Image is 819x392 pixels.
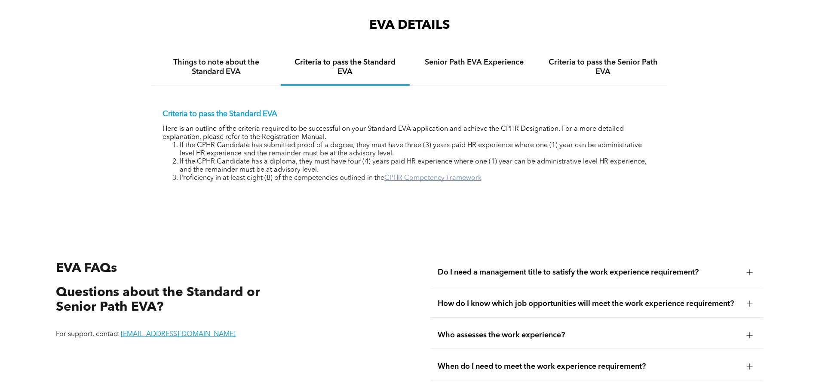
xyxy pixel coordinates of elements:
span: When do I need to meet the work experience requirement? [438,362,740,371]
a: CPHR Competency Framework [384,175,482,182]
span: EVA FAQs [56,262,117,275]
h4: Criteria to pass the Senior Path EVA [546,58,660,77]
span: For support, contact [56,331,119,338]
span: Who assesses the work experience? [438,330,740,340]
span: How do I know which job opportunities will meet the work experience requirement? [438,299,740,309]
h4: Things to note about the Standard EVA [160,58,273,77]
p: Criteria to pass the Standard EVA [163,109,657,119]
span: Questions about the Standard or Senior Path EVA? [56,286,260,314]
li: If the CPHR Candidate has a diploma, they must have four (4) years paid HR experience where one (... [180,158,657,174]
h4: Criteria to pass the Standard EVA [288,58,402,77]
li: Proficiency in at least eight (8) of the competencies outlined in the [180,174,657,182]
li: If the CPHR Candidate has submitted proof of a degree, they must have three (3) years paid HR exp... [180,142,657,158]
a: [EMAIL_ADDRESS][DOMAIN_NAME] [121,331,236,338]
p: Here is an outline of the criteria required to be successful on your Standard EVA application and... [163,125,657,142]
span: EVA DETAILS [369,19,450,32]
h4: Senior Path EVA Experience [417,58,531,67]
span: Do I need a management title to satisfy the work experience requirement? [438,268,740,277]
